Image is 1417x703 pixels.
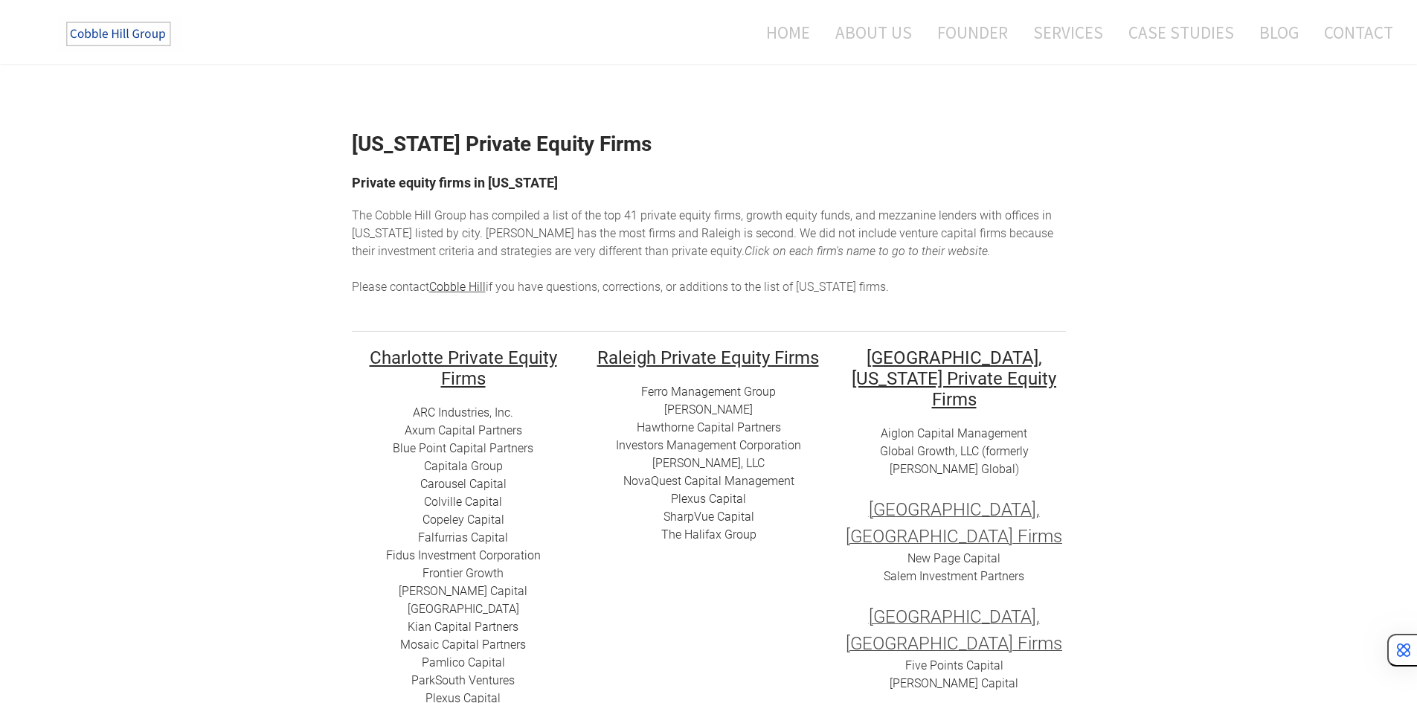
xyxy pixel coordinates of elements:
font: [GEOGRAPHIC_DATA], [GEOGRAPHIC_DATA] Firms [846,499,1062,547]
font: Raleigh Private Equity Firms [597,347,819,368]
a: About Us [824,13,923,52]
font: [GEOGRAPHIC_DATA], [GEOGRAPHIC_DATA] Firms [846,606,1062,654]
a: Copeley Capital [422,513,504,527]
a: Investors Management Corporation [616,438,801,452]
a: ​​Carousel Capital​​ [420,477,507,491]
h2: ​ [352,347,575,388]
a: Axum Capital Partners [405,423,522,437]
a: Home [744,13,821,52]
font: [GEOGRAPHIC_DATA], [US_STATE] Private Equity Firms [852,347,1056,410]
a: [PERSON_NAME] Capital [399,584,527,598]
strong: [US_STATE] Private Equity Firms [352,132,652,156]
a: Salem Investment Partners [884,569,1024,583]
a: ​Plexus Capital [671,492,746,506]
a: Ferro Management Group [641,385,776,399]
u: ​ [597,344,819,369]
a: ​Falfurrias Capital [418,530,508,545]
a: Contact [1313,13,1393,52]
a: Hawthorne Capital Partners [637,420,781,434]
h2: ​ [597,347,820,367]
a: [PERSON_NAME], LLC [652,456,765,470]
a: Founder [926,13,1019,52]
a: ARC I​ndustries, Inc. [413,405,513,420]
em: Click on each firm's name to go to their website. ​ [745,244,991,258]
a: Case Studies [1117,13,1245,52]
a: ​Colville Capital [424,495,502,509]
font: Charlotte Private Equity Firms [370,347,557,389]
a: Global Growth, LLC (formerly [PERSON_NAME] Global [880,444,1029,476]
a: ​Kian Capital Partners [408,620,518,634]
a: [PERSON_NAME] [664,402,753,417]
a: ​Blue Point Capital Partners [393,441,533,455]
a: Frontier Growth [422,566,504,580]
a: New Page Capital [907,551,1000,565]
a: [PERSON_NAME] Capital [890,676,1018,690]
a: Aiglon Capital Management [881,426,1027,440]
span: Please contact if you have questions, corrections, or additions to the list of [US_STATE] firms. [352,280,889,294]
a: Blog [1248,13,1310,52]
a: Services [1022,13,1114,52]
a: SharpVue Capital [663,510,754,524]
a: Capitala Group​ [424,459,503,473]
a: Fidus Investment Corporation [386,548,541,562]
span: The Cobble Hill Group has compiled a list of t [352,208,588,222]
a: ​​The Halifax Group [661,527,756,542]
a: ParkSouth Ventures [411,673,515,687]
div: he top 41 private equity firms, growth equity funds, and mezzanine lenders with offices in [US_ST... [352,207,1066,296]
a: Five Points Capital​ [905,658,1003,672]
a: ​Pamlico Capital [422,655,505,670]
a: ​NovaQuest Capital Management [623,474,794,488]
a: [GEOGRAPHIC_DATA] [408,602,519,616]
a: Mosaic Capital Partners [400,638,526,652]
img: The Cobble Hill Group LLC [57,16,183,53]
font: Private equity firms in [US_STATE] [352,175,558,190]
a: Cobble Hill [429,280,486,294]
